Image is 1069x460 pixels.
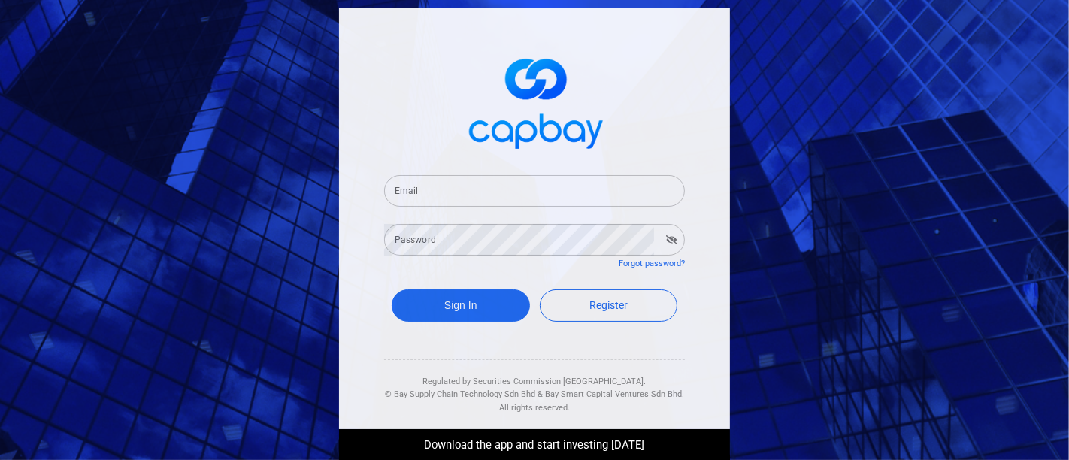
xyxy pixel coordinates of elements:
[385,389,535,399] span: © Bay Supply Chain Technology Sdn Bhd
[589,299,628,311] span: Register
[384,360,685,415] div: Regulated by Securities Commission [GEOGRAPHIC_DATA]. & All rights reserved.
[619,259,685,268] a: Forgot password?
[392,289,530,322] button: Sign In
[540,289,678,322] a: Register
[459,45,610,157] img: logo
[328,429,741,455] div: Download the app and start investing [DATE]
[545,389,684,399] span: Bay Smart Capital Ventures Sdn Bhd.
